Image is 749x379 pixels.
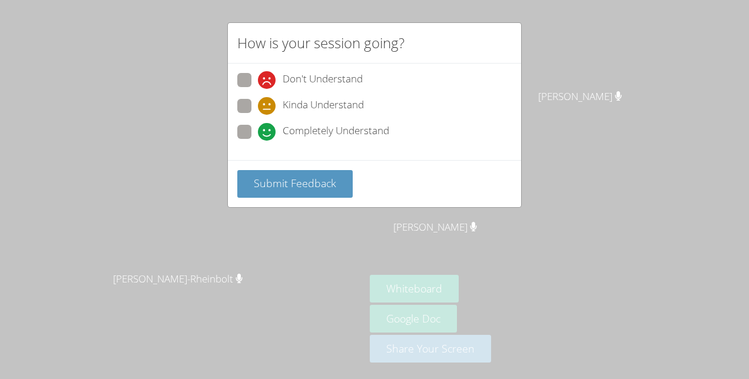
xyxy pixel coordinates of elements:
[237,32,405,54] h2: How is your session going?
[283,123,389,141] span: Completely Understand
[283,71,363,89] span: Don't Understand
[254,176,336,190] span: Submit Feedback
[283,97,364,115] span: Kinda Understand
[237,170,353,198] button: Submit Feedback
